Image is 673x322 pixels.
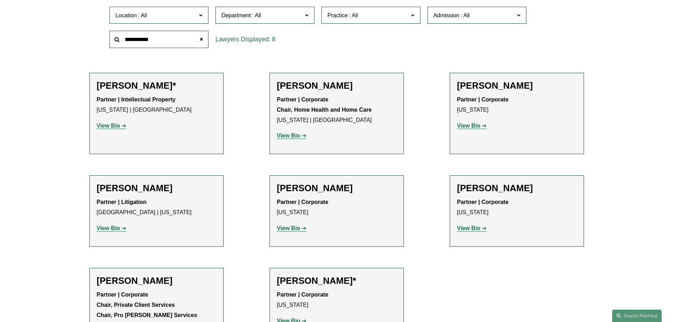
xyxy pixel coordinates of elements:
strong: View Bio [277,225,300,231]
strong: View Bio [457,225,480,231]
strong: View Bio [97,225,120,231]
span: 8 [272,36,276,43]
h2: [PERSON_NAME] [277,183,396,194]
span: Location [116,12,137,18]
span: Practice [327,12,348,18]
p: [US_STATE] [277,290,396,310]
strong: Chair, Home Health and Home Care [277,107,372,113]
a: View Bio [457,123,487,129]
p: [US_STATE] | [GEOGRAPHIC_DATA] [97,95,216,115]
a: View Bio [277,225,307,231]
strong: Partner | Corporate [277,96,329,103]
h2: [PERSON_NAME] [97,183,216,194]
strong: Partner | Litigation [97,199,147,205]
h2: [PERSON_NAME]* [277,275,396,286]
h2: [PERSON_NAME] [457,80,577,91]
span: Department [222,12,251,18]
p: [GEOGRAPHIC_DATA] | [US_STATE] [97,197,216,218]
strong: Partner | Intellectual Property [97,96,176,103]
strong: Partner | Corporate [457,96,509,103]
strong: Partner | Corporate [457,199,509,205]
p: [US_STATE] [457,95,577,115]
p: [US_STATE] | [GEOGRAPHIC_DATA] [277,95,396,125]
a: View Bio [457,225,487,231]
strong: View Bio [277,133,300,139]
h2: [PERSON_NAME] [457,183,577,194]
h2: [PERSON_NAME] [97,275,216,286]
h2: [PERSON_NAME] [277,80,396,91]
a: Search this site [612,310,662,322]
a: View Bio [97,123,126,129]
strong: View Bio [97,123,120,129]
strong: Partner | Corporate Chair, Private Client Services Chair, Pro [PERSON_NAME] Services [97,292,197,318]
span: Admission [433,12,460,18]
p: [US_STATE] [457,197,577,218]
strong: Partner | Corporate [277,199,329,205]
h2: [PERSON_NAME]* [97,80,216,91]
a: View Bio [97,225,126,231]
a: View Bio [277,133,307,139]
p: [US_STATE] [277,197,396,218]
strong: Partner | Corporate [277,292,329,298]
strong: View Bio [457,123,480,129]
